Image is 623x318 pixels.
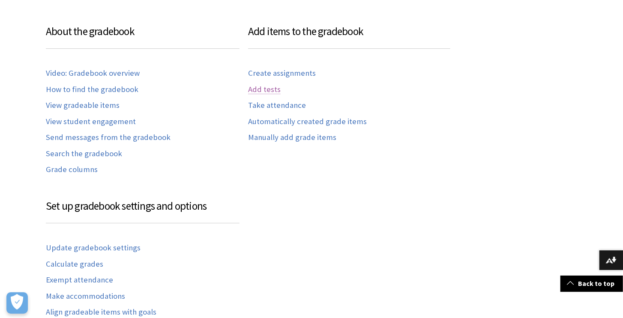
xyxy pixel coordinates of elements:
a: Search the gradebook [46,149,122,159]
a: Back to top [560,276,623,291]
h3: Set up gradebook settings and options [46,198,240,223]
a: How to find the gradebook [46,85,138,95]
h3: About the gradebook [46,24,240,49]
a: Add tests [248,85,281,95]
a: Calculate grades [46,259,103,269]
a: Update gradebook settings [46,243,141,253]
a: Align gradeable items with goals [46,307,156,317]
a: Create assignments [248,68,316,78]
a: Automatically created grade items [248,117,367,127]
a: View student engagement [46,117,136,127]
button: Open Preferences [6,292,28,314]
a: Take attendance [248,101,306,110]
a: Send messages from the gradebook [46,133,171,143]
a: Manually add grade items [248,133,336,143]
a: Video: Gradebook overview [46,68,140,78]
a: Make accommodations [46,291,125,301]
h3: Add items to the gradebook [248,24,450,49]
a: Grade columns [46,165,98,175]
a: View gradeable items [46,101,120,110]
a: Exempt attendance [46,275,113,285]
